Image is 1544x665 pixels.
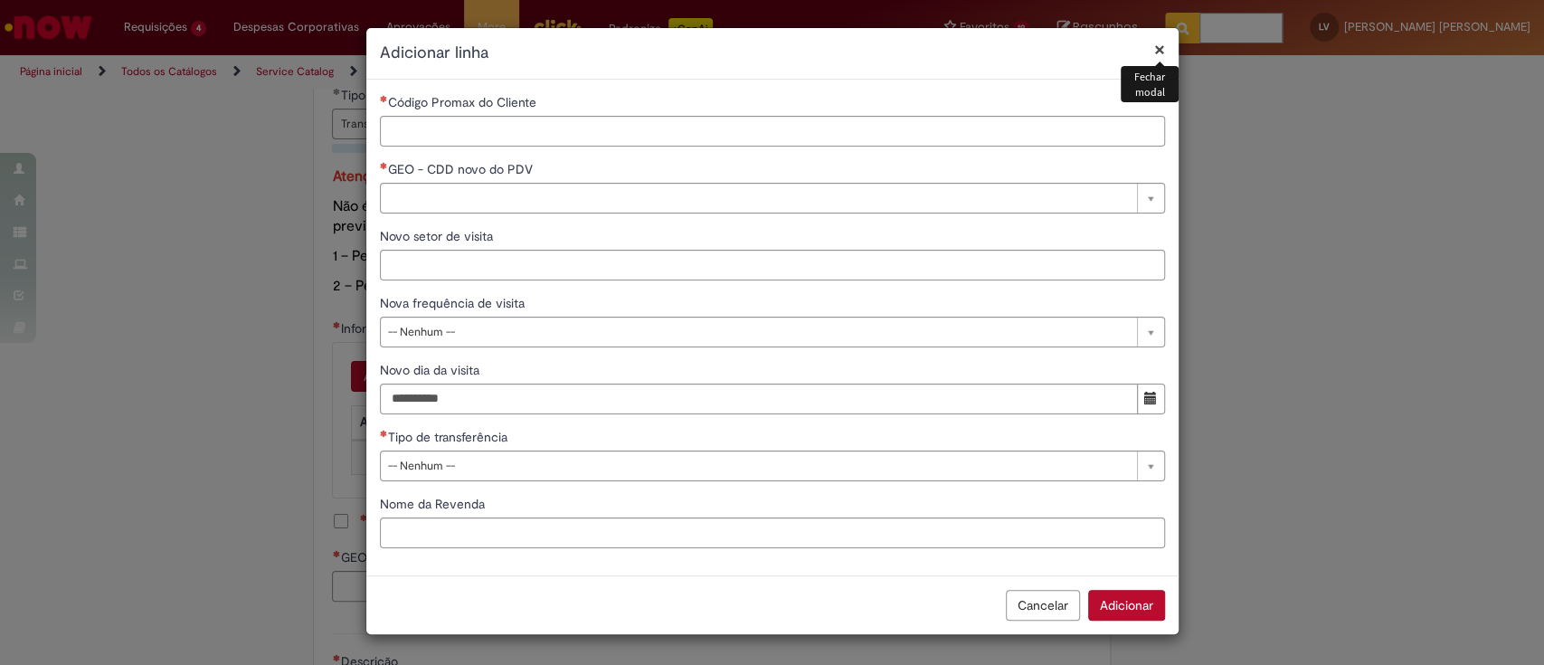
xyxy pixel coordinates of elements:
span: -- Nenhum -- [388,318,1128,347]
button: Adicionar [1088,590,1165,621]
input: Código Promax do Cliente [380,116,1165,147]
span: Nome da Revenda [380,496,488,512]
input: Novo setor de visita [380,250,1165,280]
span: Necessários [380,430,388,437]
div: Fechar modal [1121,66,1178,102]
span: Necessários [380,162,388,169]
span: -- Nenhum -- [388,451,1128,480]
button: Cancelar [1006,590,1080,621]
span: Necessários - GEO - CDD novo do PDV [388,161,536,177]
h2: Adicionar linha [380,42,1165,65]
input: Nome da Revenda [380,518,1165,548]
span: Tipo de transferência [388,429,511,445]
button: Mostrar calendário para Novo dia da visita [1137,384,1165,414]
input: Novo dia da visita [380,384,1138,414]
span: Necessários [380,95,388,102]
span: Código Promax do Cliente [388,94,540,110]
a: Limpar campo GEO - CDD novo do PDV [380,183,1165,214]
button: Fechar modal [1154,40,1165,59]
span: Novo dia da visita [380,362,483,378]
span: Novo setor de visita [380,228,497,244]
span: Nova frequência de visita [380,295,528,311]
